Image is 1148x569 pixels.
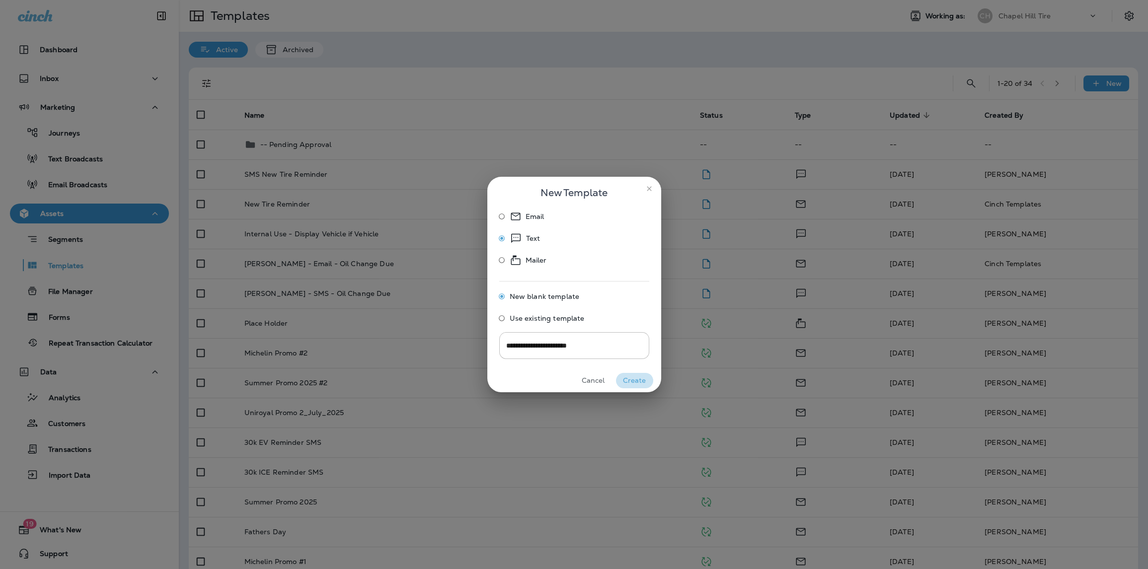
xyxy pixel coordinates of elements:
[526,232,540,244] p: Text
[641,181,657,197] button: close
[526,211,544,222] p: Email
[540,185,608,201] span: New Template
[575,373,612,388] button: Cancel
[510,292,580,300] span: New blank template
[616,373,653,388] button: Create
[526,254,547,266] p: Mailer
[510,314,585,322] span: Use existing template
